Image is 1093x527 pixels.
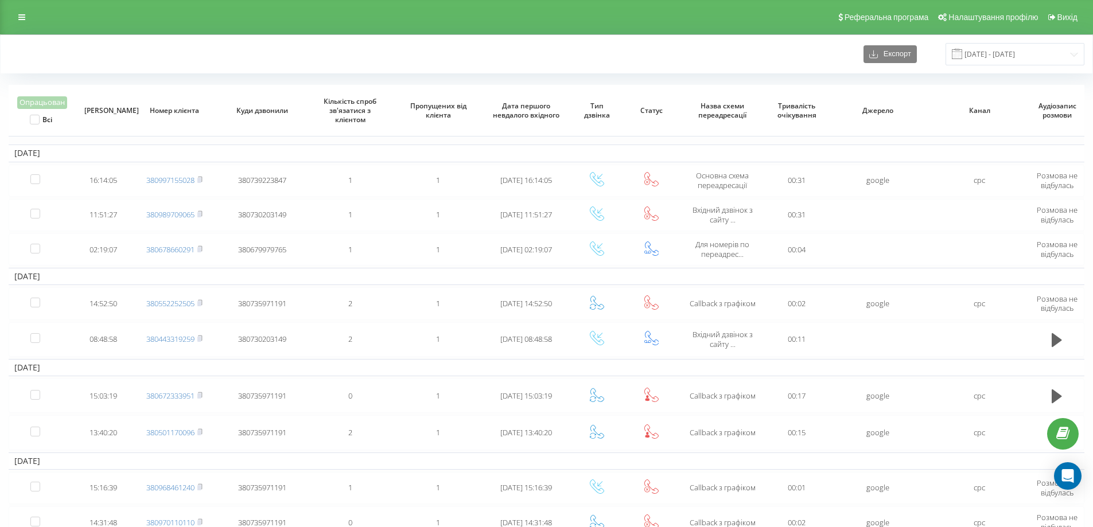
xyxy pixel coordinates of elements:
span: Налаштування профілю [948,13,1038,22]
span: 380730203149 [238,209,286,220]
span: [DATE] 15:03:19 [500,391,552,401]
span: Тип дзвінка [578,102,616,119]
span: 1 [436,298,440,309]
td: 00:04 [767,233,827,266]
span: Реферальна програма [845,13,929,22]
a: 380968461240 [146,482,195,493]
a: 380997155028 [146,175,195,185]
td: 02:19:07 [76,233,130,266]
span: 380735971191 [238,391,286,401]
td: 00:31 [767,165,827,197]
td: cpc [929,415,1030,450]
span: 2 [348,298,352,309]
span: 1 [348,175,352,185]
td: 14:52:50 [76,287,130,319]
span: [DATE] 14:52:50 [500,298,552,309]
td: 11:51:27 [76,199,130,231]
span: 2 [348,334,352,344]
span: [PERSON_NAME] [84,106,123,115]
span: Статус [632,106,671,115]
span: Для номерів по переадрес... [695,239,749,259]
td: google [827,165,929,197]
td: cpc [929,287,1030,319]
span: 1 [348,482,352,493]
span: Номер клієнта [140,106,209,115]
span: Дата першого невдалого вхідного [492,102,561,119]
span: Назва схеми переадресації [688,102,757,119]
td: 15:03:19 [76,378,130,413]
td: 00:02 [767,287,827,319]
a: 380501170096 [146,427,195,438]
td: Callback з графіком [678,472,766,504]
td: cpc [929,472,1030,504]
span: [DATE] 11:51:27 [500,209,552,220]
td: Callback з графіком [678,415,766,450]
td: google [827,378,929,413]
span: 1 [436,209,440,220]
a: 380989709065 [146,209,195,220]
span: 1 [436,427,440,438]
span: 1 [436,391,440,401]
td: Основна схема переадресації [678,165,766,197]
span: Експорт [878,50,911,58]
span: Джерело [838,106,919,115]
span: Розмова не відбулась [1037,294,1078,314]
span: 2 [348,427,352,438]
td: [DATE] [9,359,1084,376]
td: 00:17 [767,378,827,413]
span: [DATE] 13:40:20 [500,427,552,438]
span: 380735971191 [238,482,286,493]
span: 1 [436,175,440,185]
td: [DATE] [9,268,1084,285]
span: [DATE] 02:19:07 [500,244,552,255]
td: cpc [929,165,1030,197]
span: 1 [436,482,440,493]
a: 380678660291 [146,244,195,255]
span: 1 [436,334,440,344]
span: Розмова не відбулась [1037,239,1078,259]
span: 380679979765 [238,244,286,255]
span: 380735971191 [238,427,286,438]
span: [DATE] 16:14:05 [500,175,552,185]
td: 08:48:58 [76,322,130,357]
span: 0 [348,391,352,401]
label: Всі [30,115,52,124]
span: Тривалість очікування [775,102,819,119]
td: 00:15 [767,415,827,450]
span: Розмова не відбулась [1037,478,1078,498]
span: 1 [436,244,440,255]
span: 380730203149 [238,334,286,344]
td: google [827,415,929,450]
span: Аудіозапис розмови [1038,102,1076,119]
span: Вхідний дзвінок з сайту ... [693,205,753,225]
a: 380552252505 [146,298,195,309]
td: [DATE] [9,452,1084,470]
span: [DATE] 08:48:58 [500,334,552,344]
span: 380735971191 [238,298,286,309]
span: Куди дзвонили [228,106,297,115]
td: google [827,287,929,319]
span: [DATE] 15:16:39 [500,482,552,493]
span: Розмова не відбулась [1037,205,1078,225]
a: 380443319259 [146,334,195,344]
button: Експорт [863,45,917,63]
td: google [827,472,929,504]
span: 1 [348,244,352,255]
span: 1 [348,209,352,220]
td: [DATE] [9,145,1084,162]
td: Callback з графіком [678,287,766,319]
td: 13:40:20 [76,415,130,450]
td: 16:14:05 [76,165,130,197]
span: Канал [939,106,1020,115]
span: Пропущених від клієнта [404,102,473,119]
td: 00:01 [767,472,827,504]
span: Вихід [1057,13,1078,22]
span: Кількість спроб зв'язатися з клієнтом [316,97,385,124]
a: 380672333951 [146,391,195,401]
span: Розмова не відбулась [1037,170,1078,190]
span: Вхідний дзвінок з сайту ... [693,329,753,349]
span: 380739223847 [238,175,286,185]
td: 00:31 [767,199,827,231]
td: Callback з графіком [678,378,766,413]
td: cpc [929,378,1030,413]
